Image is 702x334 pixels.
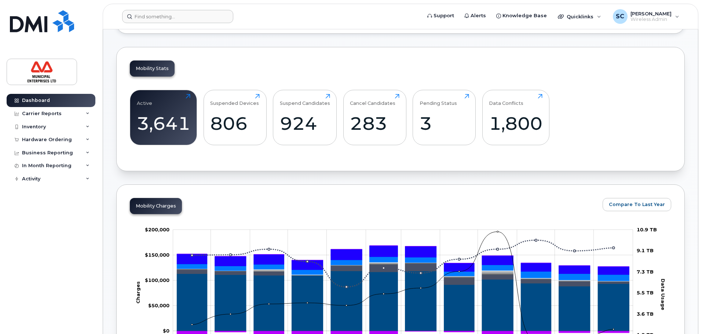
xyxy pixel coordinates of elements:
tspan: Data Usage [660,278,666,310]
span: Knowledge Base [502,12,547,19]
g: Rate Plan [177,271,629,331]
div: 3,641 [137,113,190,134]
span: Alerts [471,12,486,19]
div: Pending Status [420,94,457,106]
g: $0 [145,277,169,283]
a: Support [422,8,459,23]
div: 924 [280,113,330,134]
g: Features [177,257,629,281]
div: Saket Chandan [608,9,684,24]
g: HST [177,246,629,274]
a: Suspend Candidates924 [280,94,330,141]
div: Suspend Candidates [280,94,330,106]
tspan: $50,000 [148,302,169,308]
tspan: 9.1 TB [637,247,654,253]
button: Compare To Last Year [603,198,671,211]
div: 283 [350,113,399,134]
g: $0 [145,227,169,232]
span: Wireless Admin [630,16,672,22]
g: Data [177,263,629,282]
a: Suspended Devices806 [210,94,260,141]
g: $0 [145,252,169,258]
a: Pending Status3 [420,94,469,141]
tspan: $150,000 [145,252,169,258]
span: SC [616,12,624,21]
div: Suspended Devices [210,94,259,106]
a: Alerts [459,8,491,23]
tspan: 5.5 TB [637,290,654,296]
tspan: 3.6 TB [637,311,654,317]
tspan: $200,000 [145,227,169,232]
div: 806 [210,113,260,134]
input: Find something... [122,10,233,23]
div: 3 [420,113,469,134]
div: Data Conflicts [489,94,523,106]
g: $0 [148,302,169,308]
div: Cancel Candidates [350,94,395,106]
span: Compare To Last Year [609,201,665,208]
div: Active [137,94,152,106]
a: Active3,641 [137,94,190,141]
a: Knowledge Base [491,8,552,23]
tspan: Charges [135,281,141,304]
tspan: 10.9 TB [637,227,657,232]
span: Support [434,12,454,19]
tspan: 7.3 TB [637,269,654,275]
a: Data Conflicts1,800 [489,94,542,141]
tspan: $100,000 [145,277,169,283]
g: Hardware [177,262,629,281]
div: Quicklinks [553,9,606,24]
a: Cancel Candidates283 [350,94,399,141]
div: 1,800 [489,113,542,134]
tspan: $0 [163,328,169,334]
span: [PERSON_NAME] [630,11,672,16]
span: Quicklinks [567,14,593,19]
g: QST [177,246,629,267]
